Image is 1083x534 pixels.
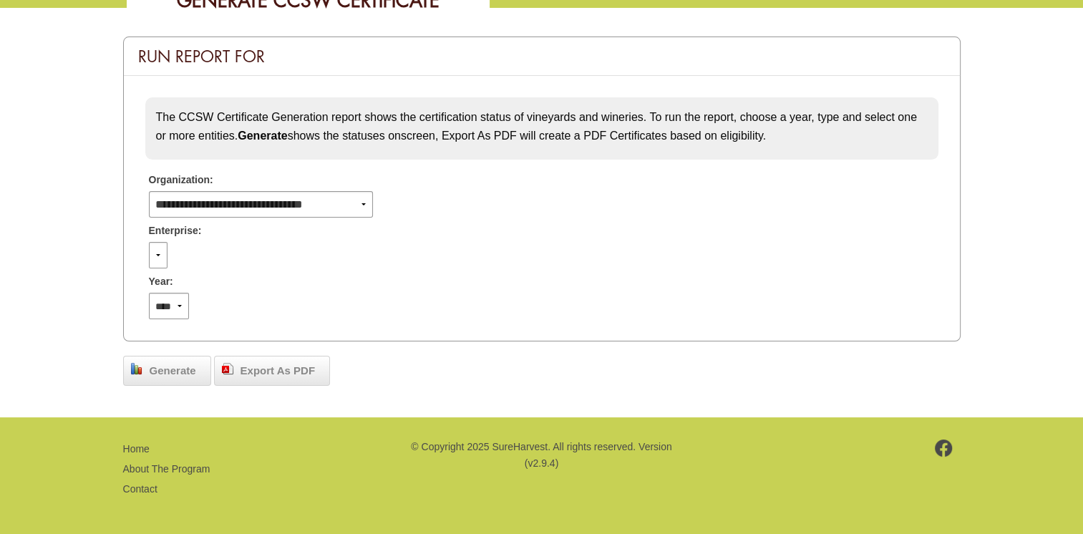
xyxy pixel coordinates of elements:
[123,483,157,495] a: Contact
[233,363,322,379] span: Export As PDF
[935,440,953,457] img: footer-facebook.png
[222,363,233,374] img: doc_pdf.png
[123,463,210,475] a: About The Program
[149,173,213,188] span: Organization:
[149,274,173,289] span: Year:
[123,443,150,455] a: Home
[123,356,211,386] a: Generate
[124,37,960,76] div: Run Report For
[142,363,203,379] span: Generate
[156,108,928,145] p: The CCSW Certificate Generation report shows the certification status of vineyards and wineries. ...
[131,363,142,374] img: chart_bar.png
[409,439,674,471] p: © Copyright 2025 SureHarvest. All rights reserved. Version (v2.9.4)
[238,130,287,142] strong: Generate
[214,356,330,386] a: Export As PDF
[149,223,202,238] span: Enterprise:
